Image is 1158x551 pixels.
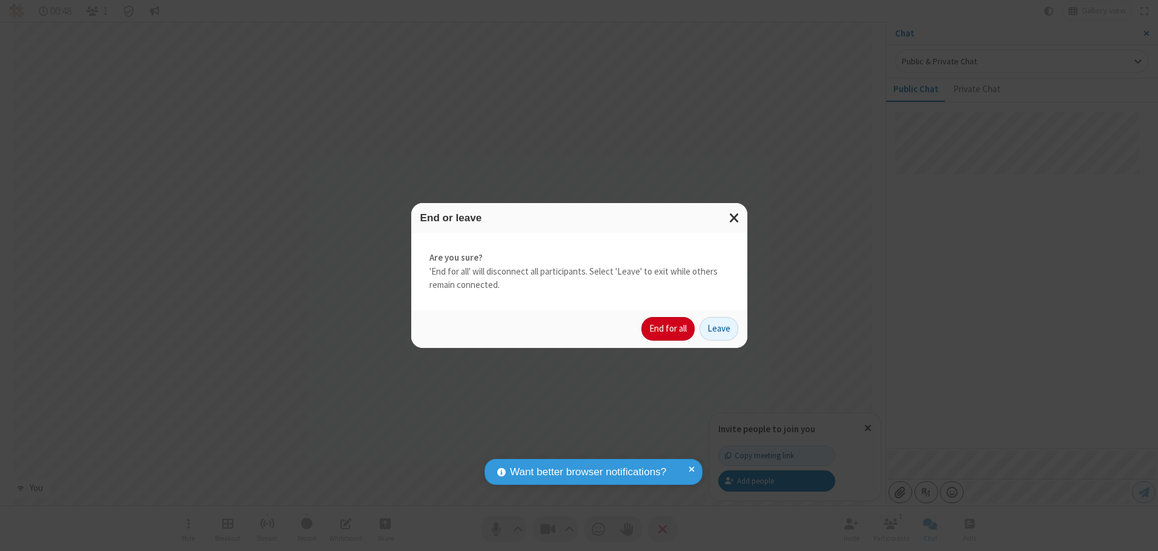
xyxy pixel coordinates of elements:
div: 'End for all' will disconnect all participants. Select 'Leave' to exit while others remain connec... [411,233,747,310]
button: Leave [700,317,738,341]
strong: Are you sure? [429,251,729,265]
button: Close modal [722,203,747,233]
h3: End or leave [420,212,738,224]
span: Want better browser notifications? [510,464,666,480]
button: End for all [641,317,695,341]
